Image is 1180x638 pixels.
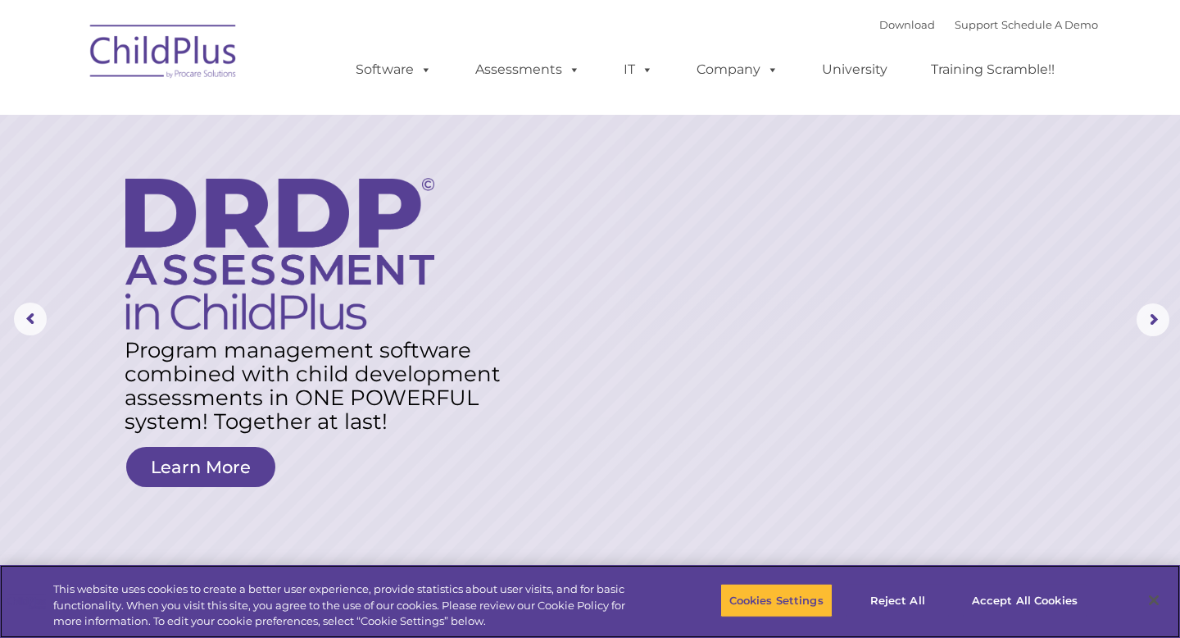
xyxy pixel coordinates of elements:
[720,583,833,617] button: Cookies Settings
[125,178,434,330] img: DRDP Assessment in ChildPlus
[228,108,278,121] span: Last name
[1001,18,1098,31] a: Schedule A Demo
[228,175,297,188] span: Phone number
[126,447,275,487] a: Learn More
[53,581,649,630] div: This website uses cookies to create a better user experience, provide statistics about user visit...
[82,13,246,95] img: ChildPlus by Procare Solutions
[125,339,502,434] rs-layer: Program management software combined with child development assessments in ONE POWERFUL system! T...
[1136,582,1172,618] button: Close
[607,53,669,86] a: IT
[459,53,597,86] a: Assessments
[955,18,998,31] a: Support
[680,53,795,86] a: Company
[339,53,448,86] a: Software
[879,18,935,31] a: Download
[914,53,1071,86] a: Training Scramble!!
[846,583,949,617] button: Reject All
[879,18,1098,31] font: |
[963,583,1087,617] button: Accept All Cookies
[806,53,904,86] a: University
